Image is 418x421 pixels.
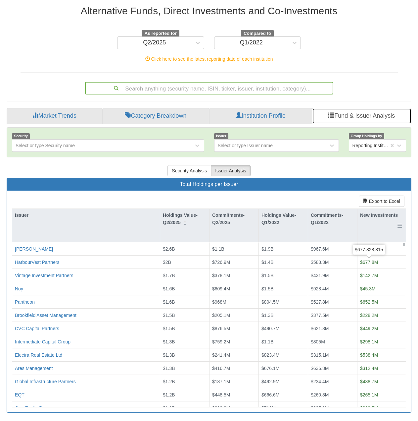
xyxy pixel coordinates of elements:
span: $265.1M [360,392,378,397]
span: $438.7M [360,379,378,384]
span: $260.8M [311,392,329,397]
span: Issuer [214,133,229,139]
div: Brookfield Asset Management [15,312,76,319]
span: $1.3B [163,366,175,371]
button: [PERSON_NAME] [15,246,53,252]
span: $718M [261,405,276,411]
span: $759.2M [212,339,230,344]
span: $315.1M [311,352,329,358]
div: New Investments [357,209,406,229]
span: $2.6B [163,246,175,252]
span: $205.1M [212,313,230,318]
span: $187.1M [212,379,230,384]
span: $2B [163,260,171,265]
button: Electra Real Estate Ltd [15,352,62,358]
span: $1.2B [163,379,175,384]
span: $449.2M [360,326,378,331]
span: $538.4M [360,352,378,358]
span: $1.3B [261,313,274,318]
h2: Alternative Funds, Direct Investments and Co-Investments [21,5,398,16]
div: Search anything (security name, ISIN, ticker, issuer, institution, category)... [86,83,333,94]
span: $295.9M [311,405,329,411]
span: $804.5M [261,299,279,305]
div: Issuer [12,209,160,221]
span: $676.1M [261,366,279,371]
div: Reporting Institutions [352,142,390,149]
span: $1.1B [212,246,224,252]
span: $636.8M [311,366,329,371]
span: $378.1M [212,273,230,278]
span: $1.6B [163,299,175,305]
button: Ares Management [15,365,53,372]
button: Noy [15,285,23,292]
button: CVC Capital Partners [15,325,59,332]
span: $967.6M [311,246,329,252]
span: $241.4M [212,352,230,358]
span: $805M [311,339,325,344]
button: HarbourVest Partners [15,259,60,266]
span: $490.7M [261,326,279,331]
span: $431.9M [311,273,329,278]
span: $583.3M [311,260,329,265]
span: $1.4B [261,260,274,265]
span: $652.5M [360,299,378,305]
span: $823.4M [261,352,279,358]
span: $666.6M [261,392,279,397]
div: Holdings Value-Q1/2022 [259,209,308,229]
span: $228.2M [360,313,378,318]
span: $416.7M [212,366,230,371]
span: $298.1M [360,339,378,344]
span: $1.9B [261,246,274,252]
button: Pantheon [15,299,35,305]
div: Click here to see the latest reporting date of each institution [16,56,403,62]
span: Security [12,133,30,139]
div: Commitments-Q1/2022 [308,209,357,229]
button: Security Analysis [167,165,211,176]
span: $1.5B [163,326,175,331]
div: One Equity Partners [15,405,57,411]
button: Export to Excel [359,196,404,207]
span: $876.5M [212,326,230,331]
span: Compared to [241,30,274,37]
span: $399.8M [212,405,230,411]
a: Fund & Issuer Analysis [312,108,411,124]
button: EQT [15,391,24,398]
span: As reported for [142,30,179,37]
span: $1.3B [163,339,175,344]
button: Global Infrastructure Partners [15,378,76,385]
div: Q1/2022 [240,39,263,46]
button: Vintage Investment Partners [15,272,73,279]
span: $1.1B [163,405,175,411]
span: $1.1B [261,339,274,344]
span: $527.8M [311,299,329,305]
div: $677,828,815 [355,246,383,253]
span: $1.5B [261,286,274,291]
span: $609.4M [212,286,230,291]
div: Select or type Security name [16,142,75,149]
span: $1.5B [163,313,175,318]
span: $142.7M [360,273,378,278]
span: $677.8M [360,260,378,265]
button: Issuer Analysis [211,165,250,176]
div: Q2/2025 [143,39,166,46]
span: $621.8M [311,326,329,331]
span: $1.5B [261,273,274,278]
span: $968M [212,299,226,305]
h3: Total Holdings per Issuer [12,181,406,187]
span: $377.5M [311,313,329,318]
span: $1.7B [163,273,175,278]
span: $339.7M [360,405,378,411]
span: $1.3B [163,352,175,358]
span: $492.9M [261,379,279,384]
div: Holdings Value-Q2/2025 [160,209,209,229]
span: $45.3M [360,286,376,291]
div: Intermediate Capital Group [15,338,70,345]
